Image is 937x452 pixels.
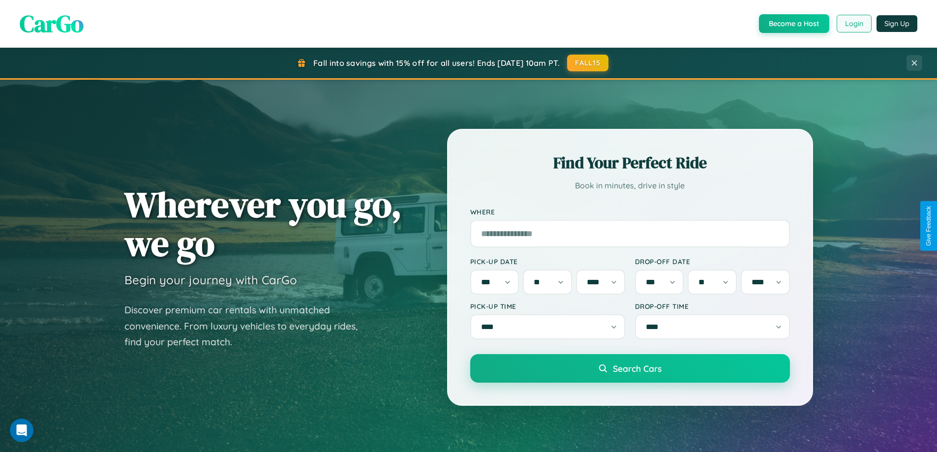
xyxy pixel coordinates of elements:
label: Pick-up Date [470,257,625,266]
h3: Begin your journey with CarGo [124,272,297,287]
span: CarGo [20,7,84,40]
button: Search Cars [470,354,790,383]
h1: Wherever you go, we go [124,185,402,263]
iframe: Intercom live chat [10,419,33,442]
div: Give Feedback [925,206,932,246]
label: Drop-off Time [635,302,790,310]
button: Become a Host [759,14,829,33]
button: FALL15 [567,55,608,71]
p: Discover premium car rentals with unmatched convenience. From luxury vehicles to everyday rides, ... [124,302,370,350]
label: Pick-up Time [470,302,625,310]
label: Drop-off Date [635,257,790,266]
span: Fall into savings with 15% off for all users! Ends [DATE] 10am PT. [313,58,560,68]
h2: Find Your Perfect Ride [470,152,790,174]
span: Search Cars [613,363,662,374]
label: Where [470,208,790,216]
button: Sign Up [877,15,917,32]
button: Login [837,15,872,32]
p: Book in minutes, drive in style [470,179,790,193]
